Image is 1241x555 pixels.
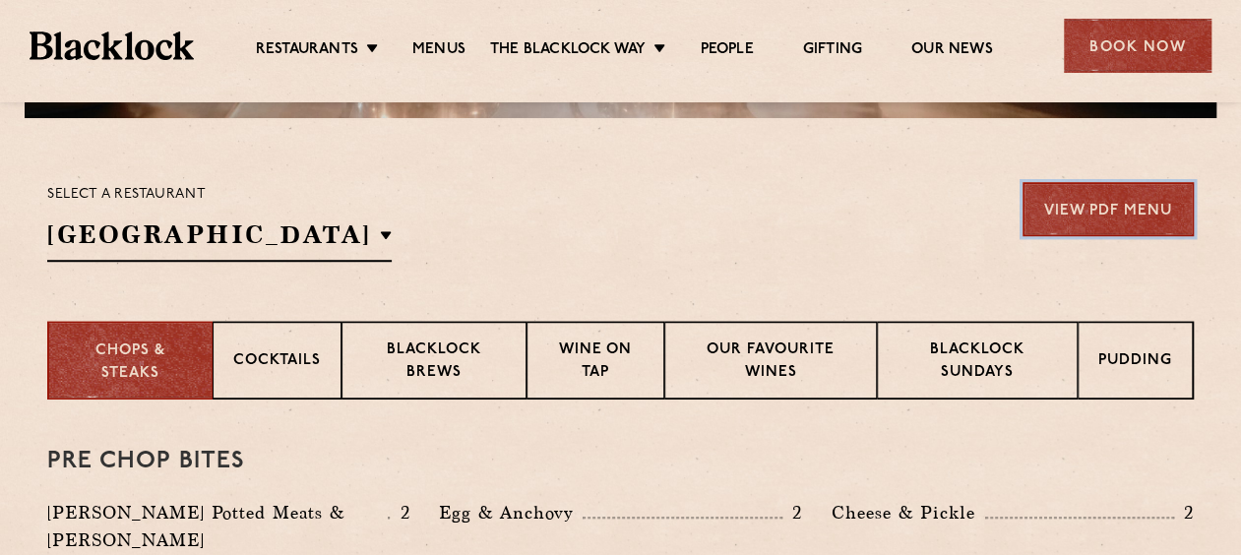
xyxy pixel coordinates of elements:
p: Our favourite wines [685,339,855,386]
p: 2 [782,500,802,525]
p: Pudding [1098,350,1172,375]
img: BL_Textured_Logo-footer-cropped.svg [30,31,194,59]
p: Wine on Tap [547,339,644,386]
h2: [GEOGRAPHIC_DATA] [47,217,392,262]
a: Menus [412,40,465,62]
p: Cocktails [233,350,321,375]
a: The Blacklock Way [490,40,646,62]
p: 2 [1174,500,1194,525]
div: Book Now [1064,19,1211,73]
p: [PERSON_NAME] Potted Meats & [PERSON_NAME] [47,499,388,554]
p: Blacklock Brews [362,339,506,386]
p: Cheese & Pickle [832,499,985,526]
a: Gifting [803,40,862,62]
p: Chops & Steaks [69,340,192,385]
h3: Pre Chop Bites [47,449,1194,474]
p: 2 [390,500,409,525]
p: Blacklock Sundays [898,339,1057,386]
a: People [700,40,753,62]
p: Egg & Anchovy [439,499,583,526]
a: View PDF Menu [1023,182,1194,236]
a: Our News [911,40,993,62]
p: Select a restaurant [47,182,392,208]
a: Restaurants [256,40,358,62]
